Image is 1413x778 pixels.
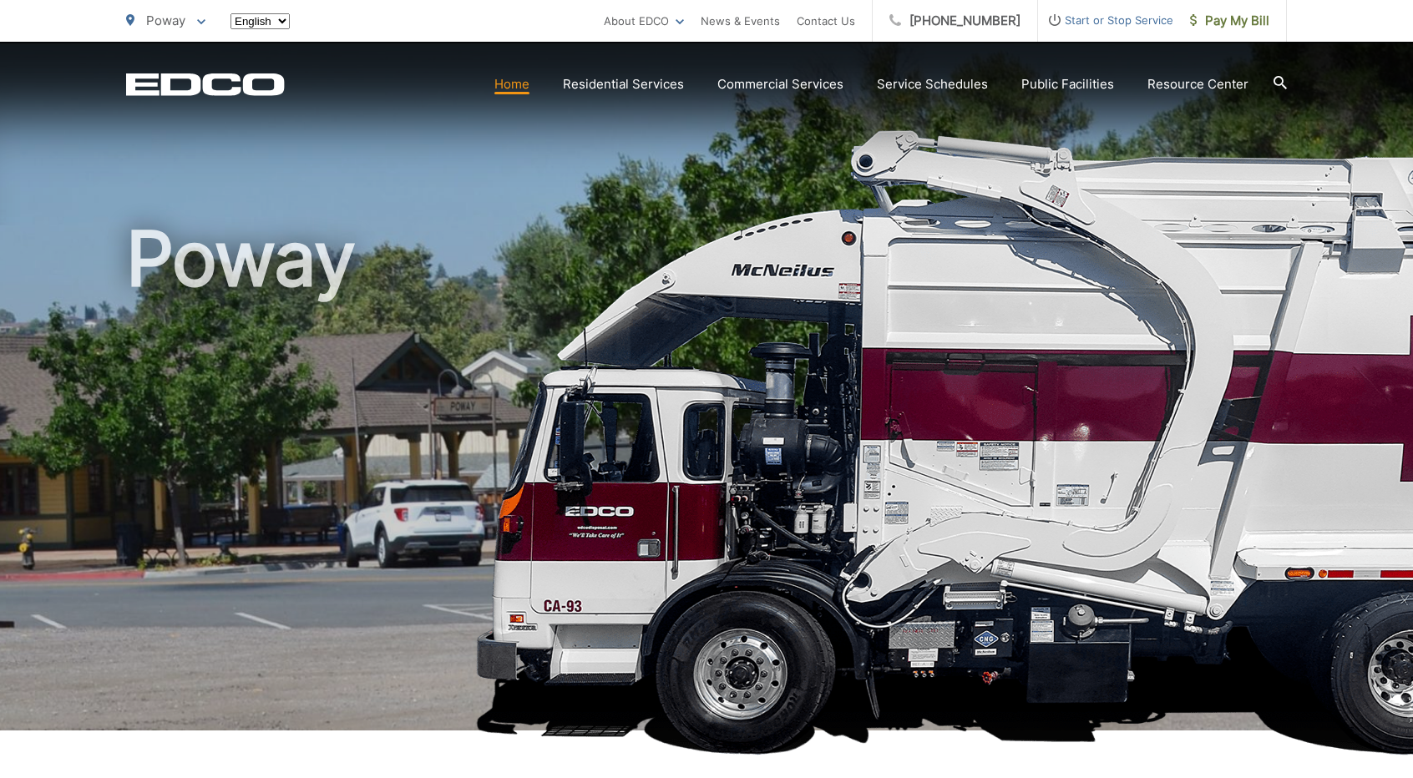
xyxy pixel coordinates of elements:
[701,11,780,31] a: News & Events
[146,13,185,28] span: Poway
[494,74,529,94] a: Home
[1190,11,1269,31] span: Pay My Bill
[1021,74,1114,94] a: Public Facilities
[717,74,843,94] a: Commercial Services
[126,73,285,96] a: EDCD logo. Return to the homepage.
[1147,74,1248,94] a: Resource Center
[230,13,290,29] select: Select a language
[797,11,855,31] a: Contact Us
[877,74,988,94] a: Service Schedules
[604,11,684,31] a: About EDCO
[563,74,684,94] a: Residential Services
[126,217,1287,745] h1: Poway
